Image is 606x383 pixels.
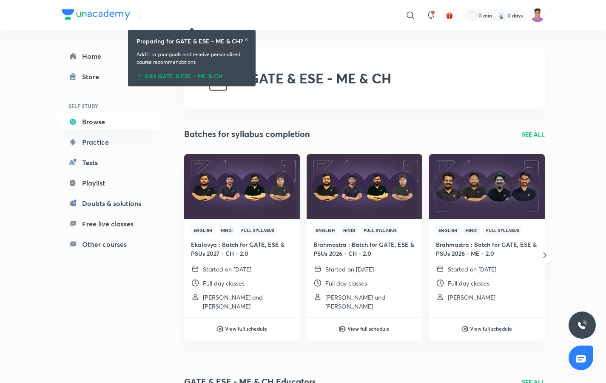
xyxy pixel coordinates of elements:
span: English [313,226,337,235]
div: Store [82,71,104,82]
a: Playlist [62,174,160,191]
span: English [191,226,215,235]
a: Doubts & solutions [62,195,160,212]
a: Free live classes [62,215,160,232]
p: Full day classes [325,279,367,288]
a: Tests [62,154,160,171]
h6: View full schedule [225,325,267,332]
p: Devendra Poonia and Ankur Bansal [203,293,293,311]
span: Full Syllabus [239,226,277,235]
a: Practice [62,134,160,151]
img: play [216,326,223,332]
a: SEE ALL [522,130,545,139]
a: ThumbnailEnglishHindiFull SyllabusBrahmastra : Batch for GATE, ESE & PSUs 2026 - CH - 2.0Started ... [307,154,422,317]
h4: Brahmastra : Batch for GATE, ESE & PSUs 2026 - ME - 2.0 [436,240,538,258]
p: Full day classes [203,279,245,288]
img: play [339,326,346,332]
button: avatar [443,9,456,22]
img: Tejas Sharma [530,8,545,23]
img: Thumbnail [183,153,301,219]
p: Started on [DATE] [325,265,374,274]
p: Started on [DATE] [448,265,496,274]
span: Hindi [218,226,235,235]
img: Company Logo [62,9,130,20]
h6: View full schedule [470,325,512,332]
p: S K Mondal [448,293,495,302]
a: Other courses [62,236,160,253]
img: avatar [446,11,453,19]
p: Started on [DATE] [203,265,251,274]
h4: Ekalavya : Batch for GATE, ESE & PSUs 2027 - CH - 2.0 [191,240,293,258]
a: Browse [62,113,160,130]
img: Thumbnail [305,153,423,219]
img: Thumbnail [428,153,546,219]
div: Add GATE & ESE - ME & CH [137,69,247,80]
p: Devendra Poonia and Ankur Bansal [325,293,415,311]
img: ttu [577,320,587,330]
img: play [461,326,468,332]
span: Full Syllabus [484,226,522,235]
span: English [436,226,460,235]
a: Company Logo [62,9,130,22]
a: Home [62,48,160,65]
h6: Preparing for GATE & ESE - ME & CH? [137,37,243,46]
h6: SELF STUDY [62,99,160,113]
h2: Batches for syllabus completion [184,128,310,140]
a: ThumbnailEnglishHindiFull SyllabusBrahmastra : Batch for GATE, ESE & PSUs 2026 - ME - 2.0Started ... [429,154,545,309]
p: Add it to your goals and receive personalised course recommendations [137,51,247,66]
a: ThumbnailEnglishHindiFull SyllabusEkalavya : Batch for GATE, ESE & PSUs 2027 - CH - 2.0Started on... [184,154,300,317]
span: Hindi [463,226,480,235]
h6: View full schedule [347,325,390,332]
h2: GATE & ESE - ME & CH [249,70,391,86]
span: Hindi [341,226,358,235]
a: Store [62,68,160,85]
h4: Brahmastra : Batch for GATE, ESE & PSUs 2026 - CH - 2.0 [313,240,415,258]
p: Full day classes [448,279,489,288]
span: Full Syllabus [361,226,399,235]
img: streak [497,11,506,20]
